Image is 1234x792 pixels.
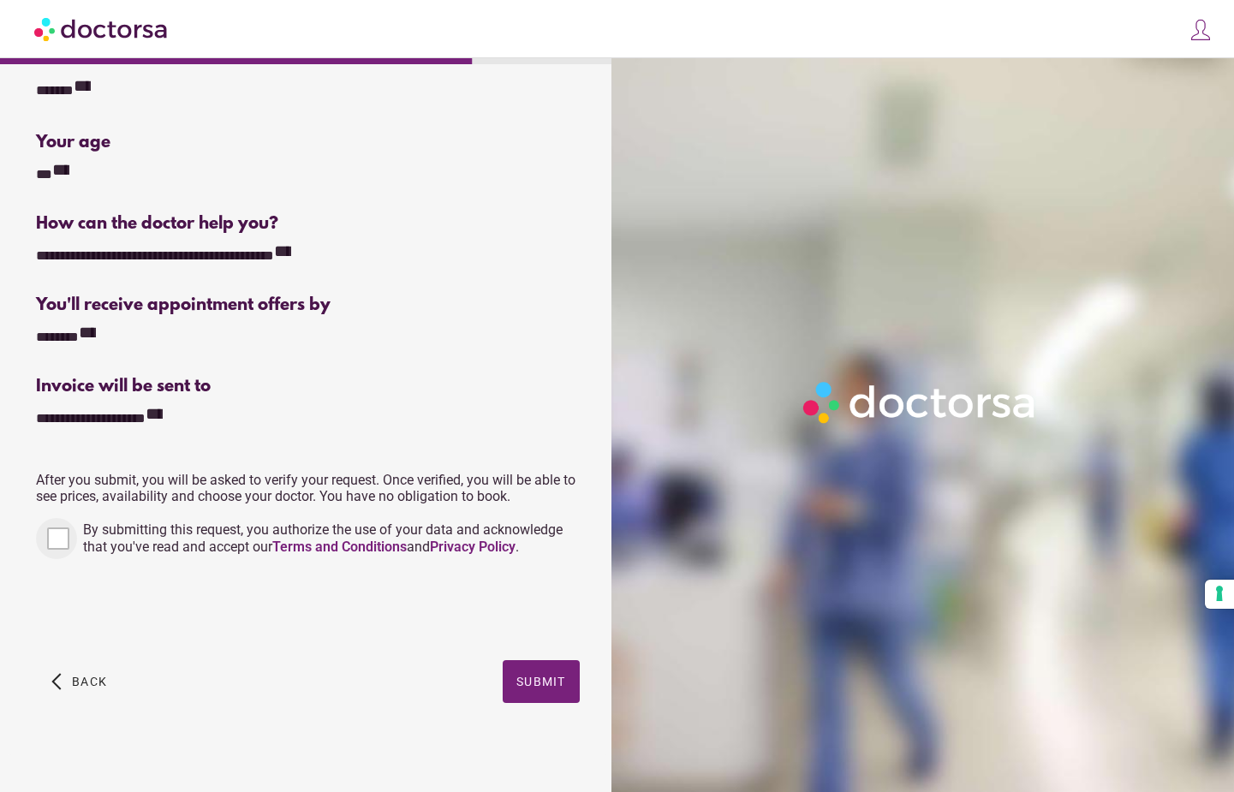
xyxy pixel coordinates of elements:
[34,9,170,48] img: Doctorsa.com
[36,214,580,234] div: How can the doctor help you?
[503,660,580,703] button: Submit
[516,675,566,688] span: Submit
[72,675,107,688] span: Back
[36,133,305,152] div: Your age
[36,377,580,396] div: Invoice will be sent to
[430,539,516,555] a: Privacy Policy
[36,576,296,643] iframe: reCAPTCHA
[272,539,407,555] a: Terms and Conditions
[45,660,114,703] button: arrow_back_ios Back
[83,521,563,555] span: By submitting this request, you authorize the use of your data and acknowledge that you've read a...
[1205,580,1234,609] button: Your consent preferences for tracking technologies
[796,375,1043,430] img: Logo-Doctorsa-trans-White-partial-flat.png
[1189,18,1213,42] img: icons8-customer-100.png
[36,472,580,504] p: After you submit, you will be asked to verify your request. Once verified, you will be able to se...
[36,295,580,315] div: You'll receive appointment offers by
